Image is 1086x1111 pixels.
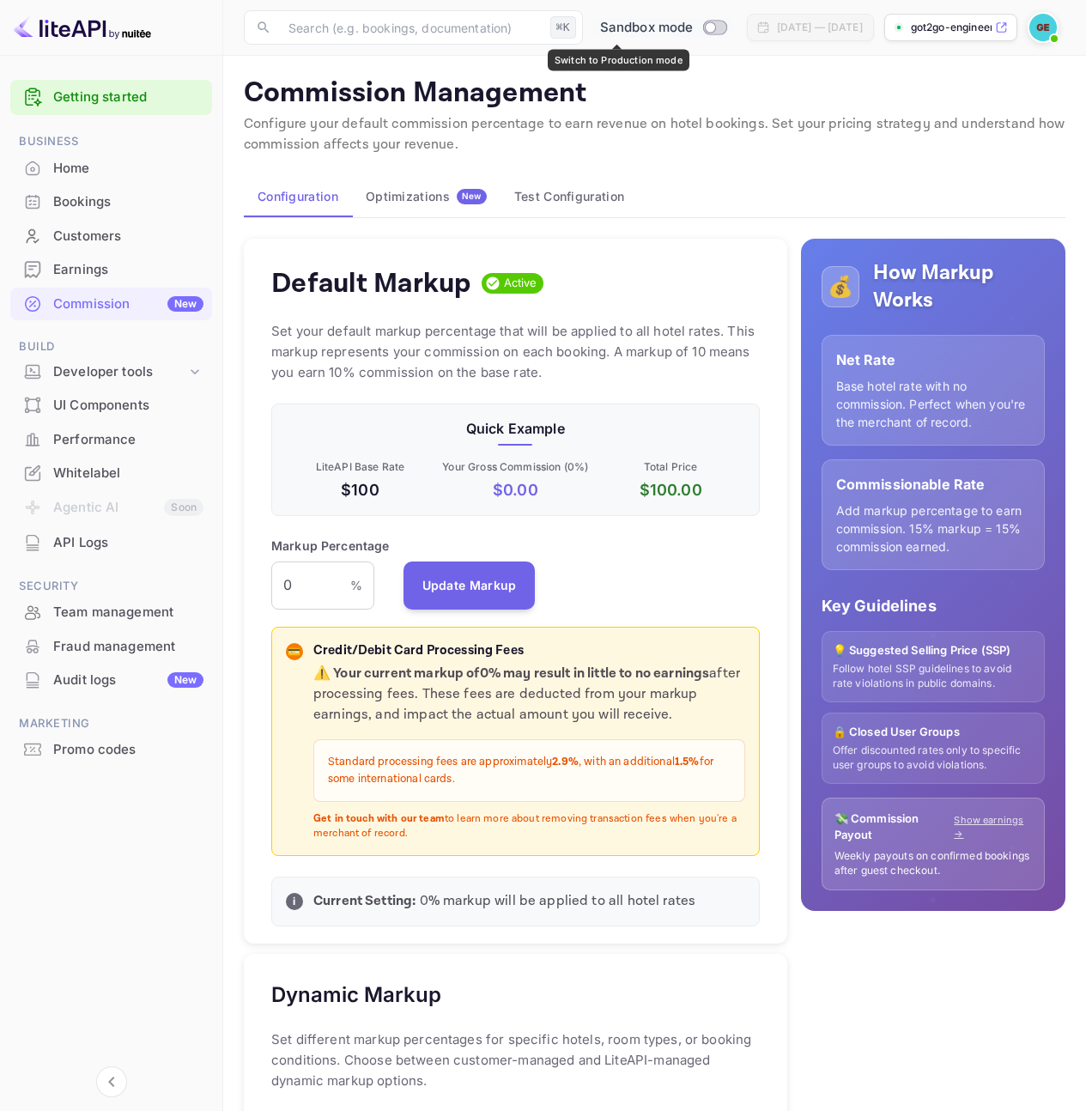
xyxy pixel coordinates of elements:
p: i [293,894,295,909]
a: Bookings [10,185,212,217]
div: New [167,672,203,688]
h4: Default Markup [271,266,471,301]
p: Commission Management [244,76,1065,111]
div: Home [53,159,203,179]
div: Performance [10,423,212,457]
div: Whitelabel [53,464,203,483]
p: Markup Percentage [271,537,390,555]
a: CommissionNew [10,288,212,319]
a: Getting started [53,88,203,107]
a: Whitelabel [10,457,212,489]
input: Search (e.g. bookings, documentation) [278,10,543,45]
p: Base hotel rate with no commission. Perfect when you're the merchant of record. [836,377,1030,431]
p: $ 100.00 [597,478,745,501]
p: Credit/Debit Card Processing Fees [313,641,745,661]
a: Customers [10,220,212,252]
div: Getting started [10,80,212,115]
div: Whitelabel [10,457,212,490]
span: New [457,191,487,202]
div: Bookings [53,192,203,212]
p: $100 [286,478,434,501]
span: Marketing [10,714,212,733]
div: UI Components [10,389,212,422]
p: Total Price [597,459,745,475]
strong: Current Setting: [313,892,416,910]
p: Standard processing fees are approximately , with an additional for some international cards. [328,754,731,787]
p: Add markup percentage to earn commission. 15% markup = 15% commission earned. [836,501,1030,555]
div: Promo codes [53,740,203,760]
div: Team management [10,596,212,629]
strong: 2.9% [552,755,579,769]
strong: Get in touch with our team [313,812,445,825]
div: API Logs [53,533,203,553]
div: Customers [53,227,203,246]
p: LiteAPI Base Rate [286,459,434,475]
p: Follow hotel SSP guidelines to avoid rate violations in public domains. [833,662,1034,691]
span: Security [10,577,212,596]
a: Promo codes [10,733,212,765]
p: 💸 Commission Payout [834,810,955,844]
div: Fraud management [53,637,203,657]
a: Show earnings → [954,813,1032,841]
p: % [350,576,362,594]
div: New [167,296,203,312]
p: $ 0.00 [441,478,590,501]
div: Developer tools [53,362,186,382]
p: Configure your default commission percentage to earn revenue on hotel bookings. Set your pricing ... [244,114,1065,155]
p: 💰 [828,271,853,302]
p: Commissionable Rate [836,474,1030,495]
div: Audit logsNew [10,664,212,697]
p: 💡 Suggested Selling Price (SSP) [833,642,1034,659]
strong: 1.5% [675,755,700,769]
button: Configuration [244,176,352,217]
div: Fraud management [10,630,212,664]
div: Earnings [53,260,203,280]
span: Business [10,132,212,151]
div: Home [10,152,212,185]
p: Set your default markup percentage that will be applied to all hotel rates. This markup represent... [271,321,760,383]
span: Active [497,275,544,292]
p: after processing fees. These fees are deducted from your markup earnings, and impact the actual a... [313,664,745,725]
div: Commission [53,294,203,314]
p: to learn more about removing transaction fees when you're a merchant of record. [313,812,745,841]
button: Test Configuration [501,176,638,217]
div: ⌘K [550,16,576,39]
p: Your Gross Commission ( 0 %) [441,459,590,475]
div: UI Components [53,396,203,416]
a: UI Components [10,389,212,421]
p: Offer discounted rates only to specific user groups to avoid violations. [833,744,1034,773]
a: Earnings [10,253,212,285]
h5: Dynamic Markup [271,981,441,1009]
div: Performance [53,430,203,450]
p: 🔒 Closed User Groups [833,724,1034,741]
div: Switch to Production mode [593,18,733,38]
img: Got2Go Engineering [1029,14,1057,41]
div: Earnings [10,253,212,287]
p: Quick Example [286,418,745,439]
div: Switch to Production mode [548,50,689,71]
div: Team management [53,603,203,622]
p: 💳 [288,644,300,659]
a: Audit logsNew [10,664,212,695]
a: API Logs [10,526,212,558]
strong: ⚠️ Your current markup of 0 % may result in little to no earnings [313,665,709,683]
a: Fraud management [10,630,212,662]
a: Home [10,152,212,184]
div: Audit logs [53,671,203,690]
h5: How Markup Works [873,259,1045,314]
div: CommissionNew [10,288,212,321]
div: Customers [10,220,212,253]
a: Performance [10,423,212,455]
div: Promo codes [10,733,212,767]
div: Bookings [10,185,212,219]
p: 0 % markup will be applied to all hotel rates [313,891,745,912]
img: LiteAPI logo [14,14,151,41]
input: 0 [271,562,350,610]
p: Set different markup percentages for specific hotels, room types, or booking conditions. Choose b... [271,1029,760,1091]
a: Team management [10,596,212,628]
p: Weekly payouts on confirmed bookings after guest checkout. [834,849,1032,878]
button: Update Markup [403,562,536,610]
span: Sandbox mode [600,18,694,38]
div: Optimizations [366,189,487,204]
span: Build [10,337,212,356]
